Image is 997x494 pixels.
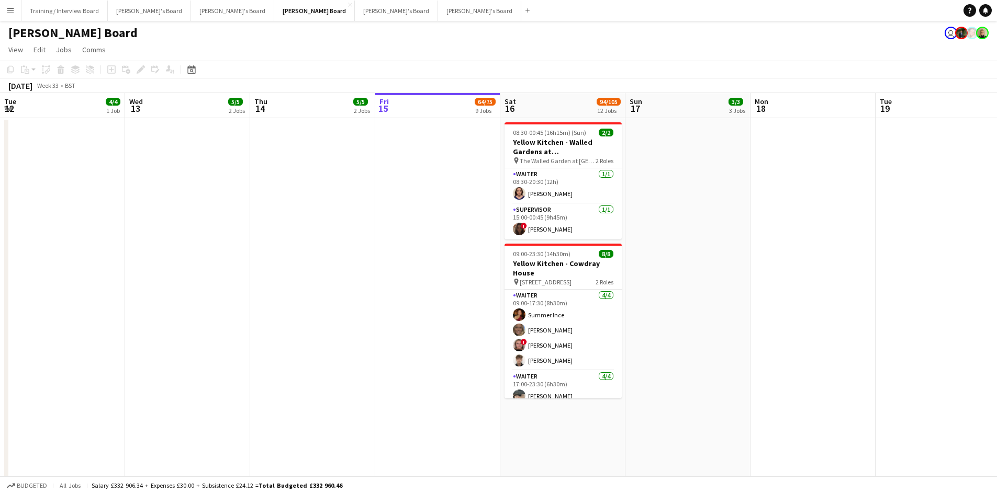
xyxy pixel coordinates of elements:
span: Thu [254,97,267,106]
span: All jobs [58,481,83,489]
span: ! [521,339,527,345]
a: Comms [78,43,110,56]
a: View [4,43,27,56]
app-card-role: Waiter4/417:00-23:30 (6h30m)[PERSON_NAME] [505,371,622,452]
span: 18 [753,102,768,114]
div: Salary £332 906.34 + Expenses £30.00 + Subsistence £24.12 = [92,481,342,489]
div: BST [65,82,75,89]
app-user-avatar: Dean Manyonga [955,27,968,39]
span: 2 Roles [596,157,613,165]
button: [PERSON_NAME]'s Board [355,1,438,21]
span: 5/5 [353,98,368,106]
span: Tue [880,97,892,106]
span: 5/5 [228,98,243,106]
button: [PERSON_NAME]'s Board [438,1,521,21]
h3: Yellow Kitchen - Cowdray House [505,259,622,278]
app-card-role: Waiter4/409:00-17:30 (8h30m)Summer Ince[PERSON_NAME]![PERSON_NAME][PERSON_NAME] [505,290,622,371]
span: Sat [505,97,516,106]
span: Fri [379,97,389,106]
a: Jobs [52,43,76,56]
span: Wed [129,97,143,106]
span: 8/8 [599,250,613,258]
span: 2/2 [599,129,613,136]
div: 1 Job [106,107,120,114]
div: 9 Jobs [475,107,495,114]
span: 16 [503,102,516,114]
span: ! [521,223,527,229]
span: The Walled Garden at [GEOGRAPHIC_DATA] [520,157,596,165]
h1: [PERSON_NAME] Board [8,25,138,41]
span: 09:00-23:30 (14h30m) [513,250,570,258]
span: 64/75 [475,98,496,106]
div: 2 Jobs [354,107,370,114]
span: Jobs [56,45,72,54]
div: 3 Jobs [729,107,745,114]
app-user-avatar: Kathryn Davies [945,27,957,39]
button: [PERSON_NAME]'s Board [191,1,274,21]
span: 94/105 [597,98,621,106]
app-user-avatar: Fran Dancona [966,27,978,39]
button: Budgeted [5,480,49,491]
span: 15 [378,102,389,114]
app-user-avatar: Nikoleta Gehfeld [976,27,989,39]
button: [PERSON_NAME] Board [274,1,355,21]
button: Training / Interview Board [21,1,108,21]
app-job-card: 09:00-23:30 (14h30m)8/8Yellow Kitchen - Cowdray House [STREET_ADDRESS]2 RolesWaiter4/409:00-17:30... [505,244,622,398]
span: 17 [628,102,642,114]
button: [PERSON_NAME]'s Board [108,1,191,21]
app-job-card: 08:30-00:45 (16h15m) (Sun)2/2Yellow Kitchen - Walled Gardens at [GEOGRAPHIC_DATA] The Walled Gard... [505,122,622,239]
span: 13 [128,102,143,114]
div: 12 Jobs [597,107,620,114]
span: 3/3 [729,98,743,106]
span: [STREET_ADDRESS] [520,278,572,286]
span: Tue [4,97,16,106]
span: 14 [253,102,267,114]
span: 12 [3,102,16,114]
app-card-role: Waiter1/108:30-20:30 (12h)[PERSON_NAME] [505,168,622,204]
span: View [8,45,23,54]
span: Sun [630,97,642,106]
div: 2 Jobs [229,107,245,114]
app-card-role: Supervisor1/115:00-00:45 (9h45m)![PERSON_NAME] [505,204,622,239]
span: Edit [33,45,46,54]
span: 2 Roles [596,278,613,286]
span: 4/4 [106,98,120,106]
span: Comms [82,45,106,54]
span: Budgeted [17,482,47,489]
span: Total Budgeted £332 960.46 [259,481,342,489]
h3: Yellow Kitchen - Walled Gardens at [GEOGRAPHIC_DATA] [505,137,622,156]
div: [DATE] [8,81,32,91]
span: 19 [878,102,892,114]
span: 08:30-00:45 (16h15m) (Sun) [513,129,586,136]
span: Mon [755,97,768,106]
a: Edit [29,43,50,56]
span: Week 33 [35,82,61,89]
